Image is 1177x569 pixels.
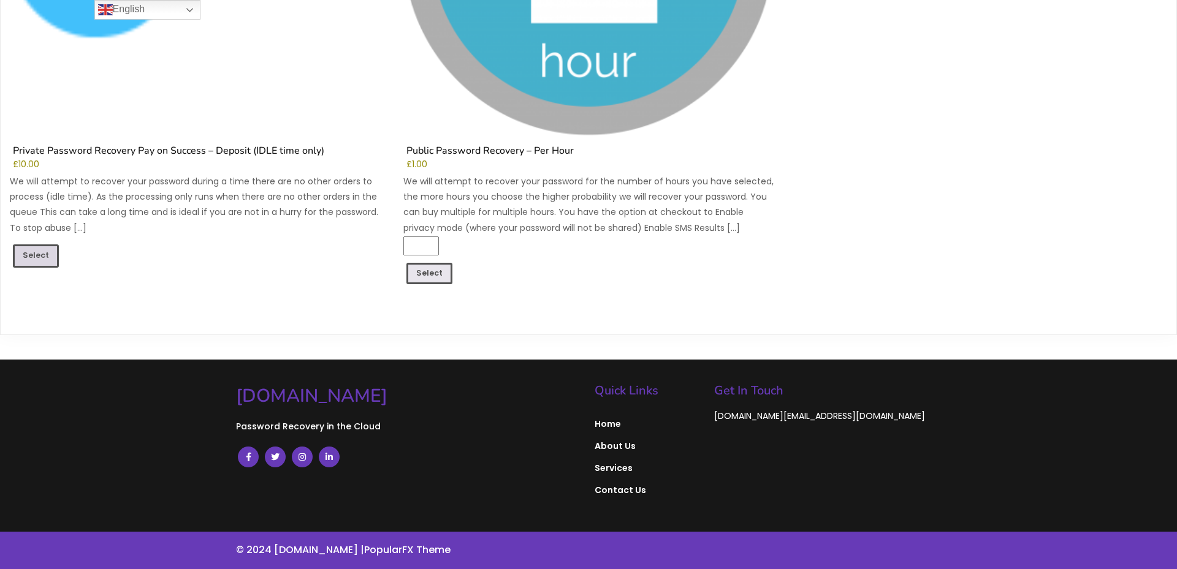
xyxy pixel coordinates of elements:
a: [DOMAIN_NAME][EMAIL_ADDRESS][DOMAIN_NAME] [714,410,925,423]
a: Add to cart: “Private Password Recovery Pay on Success - Deposit (IDLE time only)” [13,244,59,268]
a: Contact Us [595,479,702,501]
h2: Private Password Recovery Pay on Success – Deposit (IDLE time only) [10,145,380,160]
span: £ [406,159,412,170]
span: About Us [595,440,702,451]
p: We will attempt to recover your password for the number of hours you have selected, the more hour... [403,174,774,236]
span: [DOMAIN_NAME][EMAIL_ADDRESS][DOMAIN_NAME] [714,410,925,422]
img: en [98,2,113,17]
p: We will attempt to recover your password during a time there are no other orders to process (idle... [10,174,380,236]
span: Home [595,418,702,429]
a: PopularFX Theme [364,543,451,557]
span: Services [595,462,702,473]
bdi: 10.00 [13,159,39,170]
h5: Quick Links [595,385,702,397]
h5: Get In Touch [714,385,941,397]
h2: Public Password Recovery – Per Hour [403,145,774,160]
a: © 2024 [DOMAIN_NAME] | [236,543,364,557]
a: Services [595,457,702,479]
bdi: 1.00 [406,159,427,170]
a: [DOMAIN_NAME] [236,384,582,408]
a: Add to cart: “Public Password Recovery - Per Hour” [406,263,452,284]
a: About Us [595,435,702,457]
span: £ [13,159,18,170]
input: Product quantity [403,236,439,255]
a: Home [595,413,702,435]
span: Contact Us [595,484,702,496]
p: Password Recovery in the Cloud [236,418,582,435]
